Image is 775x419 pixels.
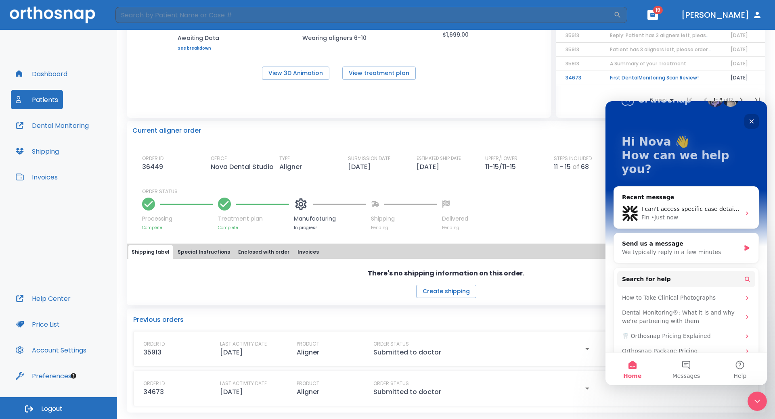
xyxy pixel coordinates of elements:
p: Aligner [297,348,319,357]
p: In progress [294,225,366,231]
p: Pending [371,225,437,231]
p: [DATE] [348,162,374,172]
div: tabs [128,245,764,259]
p: Submitted to doctor [373,348,441,357]
p: PRODUCT [297,380,319,387]
p: [DATE] [220,387,243,397]
button: Account Settings [11,340,91,360]
p: OFFICE [211,155,227,162]
p: Current aligner order [132,126,201,135]
p: Aligner [279,162,305,172]
p: PRODUCT [297,340,319,348]
p: ORDER ID [142,155,163,162]
p: There's no shipping information on this order. [368,269,524,278]
p: [DATE] [220,348,243,357]
p: 11 - 15 [554,162,571,172]
p: Aligner [297,387,319,397]
button: Shipping label [128,245,173,259]
td: First DentalMonitoring Scan Review! [600,71,721,85]
span: rows [653,97,667,103]
div: Tooltip anchor [70,372,77,379]
p: UPPER/LOWER [485,155,517,162]
span: Logout [41,404,63,413]
p: ORDER ID [143,340,165,348]
button: Enclosed with order [235,245,293,259]
p: Manufacturing [294,215,366,223]
p: $1,699.00 [442,30,469,40]
a: See breakdown [178,46,220,51]
button: Price List [11,315,65,334]
span: [DATE] [731,32,748,39]
span: A Summary of your Treatment [610,60,686,67]
iframe: Intercom live chat [605,101,767,385]
p: Pending [442,225,468,231]
button: Patients [11,90,63,109]
p: 36449 [142,162,166,172]
button: Help Center [11,289,75,308]
p: Submitted to doctor [373,387,441,397]
img: Orthosnap [10,6,95,23]
p: Previous orders [133,315,759,325]
p: Nova Dental Studio [211,162,277,172]
p: Delivered [442,215,468,223]
p: Wearing aligners 6-10 [302,33,375,43]
p: LAST ACTIVITY DATE [220,340,267,348]
td: [DATE] [721,71,765,85]
iframe: Intercom live chat [748,392,767,411]
p: TYPE [279,155,290,162]
a: Invoices [11,167,63,187]
p: ESTIMATED SHIP DATE [417,155,461,162]
p: ORDER STATUS [142,188,760,195]
p: Awaiting Data [178,33,220,43]
button: Invoices [294,245,322,259]
a: Dental Monitoring [11,116,94,135]
button: View treatment plan [342,67,416,80]
button: Shipping [11,142,64,161]
p: 35913 [143,348,161,357]
button: Special Instructions [174,245,233,259]
p: 11-15/11-15 [485,162,519,172]
p: STEPS INCLUDED [554,155,592,162]
p: 68 [581,162,589,172]
p: LAST ACTIVITY DATE [220,380,267,387]
span: 1 - 6 [714,96,724,103]
p: ORDER ID [143,380,165,387]
span: [DATE] [731,46,748,53]
span: 19 [653,6,663,14]
p: SUBMISSION DATE [348,155,390,162]
span: 35913 [566,32,579,39]
p: of [572,162,579,172]
p: Processing [142,215,213,223]
a: Preferences [11,366,76,386]
input: Search by Patient Name or Case # [115,7,614,23]
p: Treatment plan [218,215,289,223]
span: [DATE] [731,60,748,67]
button: Create shipping [416,285,476,298]
button: Dashboard [11,64,72,83]
p: Complete [218,225,289,231]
